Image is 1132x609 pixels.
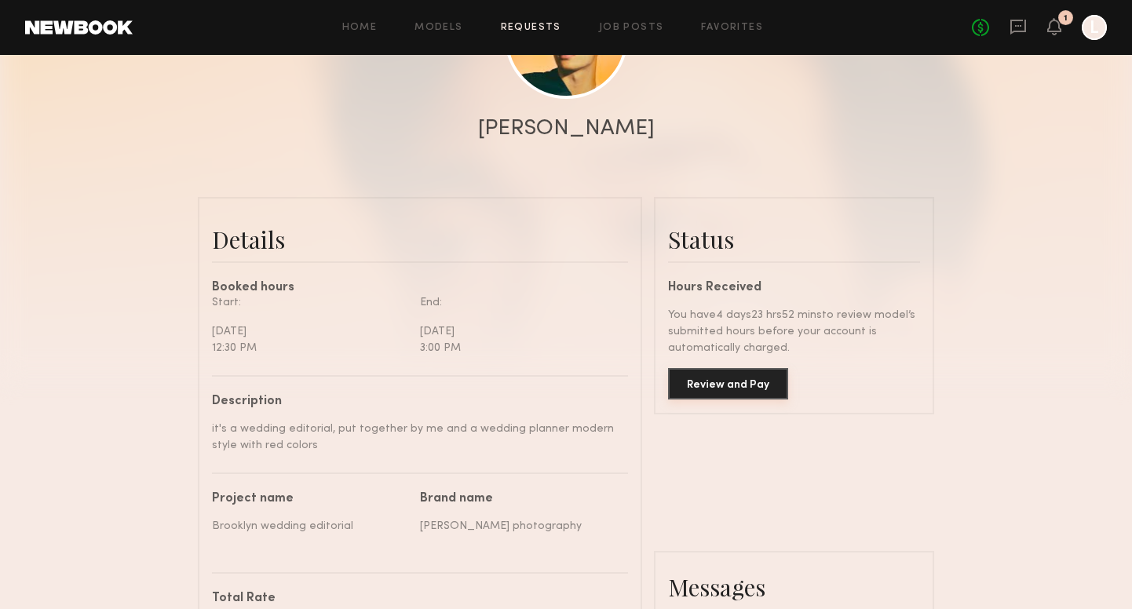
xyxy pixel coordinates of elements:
[420,518,616,534] div: [PERSON_NAME] photography
[1064,14,1068,23] div: 1
[668,571,920,603] div: Messages
[668,282,920,294] div: Hours Received
[342,23,378,33] a: Home
[414,23,462,33] a: Models
[212,340,408,356] div: 12:30 PM
[478,118,655,140] div: [PERSON_NAME]
[212,396,616,408] div: Description
[668,307,920,356] div: You have 4 days 23 hrs 52 mins to review model’s submitted hours before your account is automatic...
[212,282,628,294] div: Booked hours
[420,323,616,340] div: [DATE]
[420,340,616,356] div: 3:00 PM
[501,23,561,33] a: Requests
[701,23,763,33] a: Favorites
[212,593,616,605] div: Total Rate
[1082,15,1107,40] a: L
[668,224,920,255] div: Status
[212,421,616,454] div: it's a wedding editorial, put together by me and a wedding planner modern style with red colors
[212,294,408,311] div: Start:
[668,368,788,399] button: Review and Pay
[212,323,408,340] div: [DATE]
[212,493,408,505] div: Project name
[599,23,664,33] a: Job Posts
[420,294,616,311] div: End:
[212,518,408,534] div: Brooklyn wedding editorial
[212,224,628,255] div: Details
[420,493,616,505] div: Brand name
